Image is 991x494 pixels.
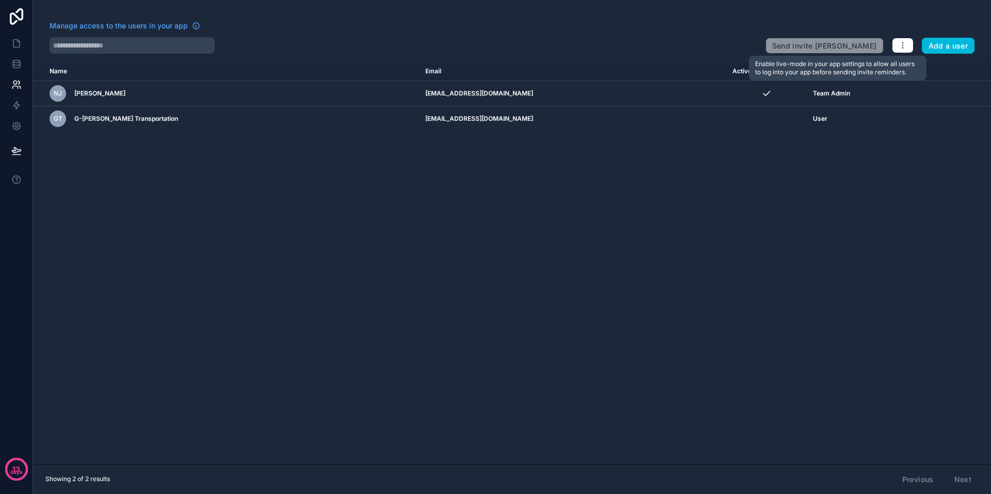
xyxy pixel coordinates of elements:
span: User [813,115,827,123]
span: G-[PERSON_NAME] Transportation [74,115,178,123]
button: Add a user [922,38,975,54]
div: scrollable content [33,62,991,464]
div: Enable live-mode in your app settings to allow all users to log into your app before sending invi... [755,60,920,76]
td: [EMAIL_ADDRESS][DOMAIN_NAME] [419,81,726,106]
span: Manage access to the users in your app [50,21,188,31]
th: Email [419,62,726,81]
p: 13 [12,464,20,474]
p: days [10,468,23,476]
a: Manage access to the users in your app [50,21,200,31]
span: NJ [54,89,62,98]
span: Team Admin [813,89,850,98]
td: [EMAIL_ADDRESS][DOMAIN_NAME] [419,106,726,132]
th: Active [726,62,807,81]
th: Name [33,62,419,81]
span: [PERSON_NAME] [74,89,125,98]
span: GT [54,115,62,123]
span: Showing 2 of 2 results [45,475,110,483]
